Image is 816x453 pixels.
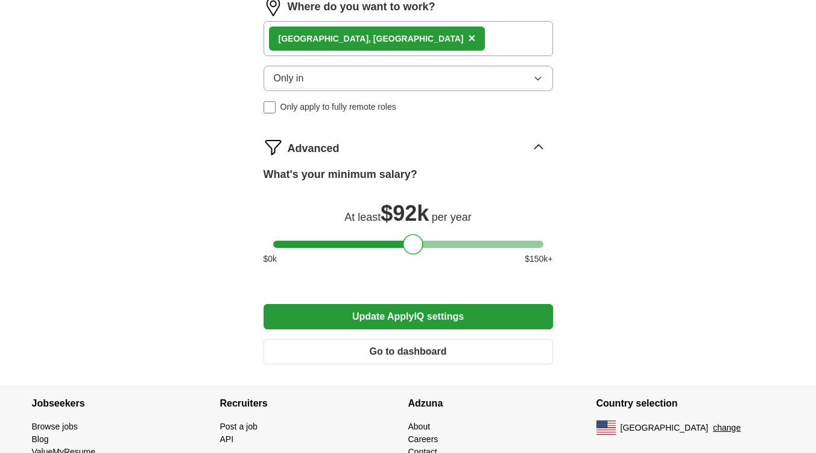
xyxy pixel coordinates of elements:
[596,387,785,420] h4: Country selection
[264,101,276,113] input: Only apply to fully remote roles
[344,211,381,223] span: At least
[264,304,553,329] button: Update ApplyIQ settings
[264,138,283,157] img: filter
[264,66,553,91] button: Only in
[32,422,78,431] a: Browse jobs
[468,31,475,45] span: ×
[288,141,340,157] span: Advanced
[274,71,304,86] span: Only in
[220,422,258,431] a: Post a job
[32,434,49,444] a: Blog
[713,422,741,434] button: change
[264,166,417,183] label: What's your minimum salary?
[525,253,552,265] span: $ 150 k+
[621,422,709,434] span: [GEOGRAPHIC_DATA]
[220,434,234,444] a: API
[381,201,429,226] span: $ 92k
[596,420,616,435] img: US flag
[408,434,438,444] a: Careers
[432,211,472,223] span: per year
[280,101,396,113] span: Only apply to fully remote roles
[408,422,431,431] a: About
[468,30,475,48] button: ×
[279,33,464,45] div: [GEOGRAPHIC_DATA], [GEOGRAPHIC_DATA]
[264,253,277,265] span: $ 0 k
[264,339,553,364] button: Go to dashboard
